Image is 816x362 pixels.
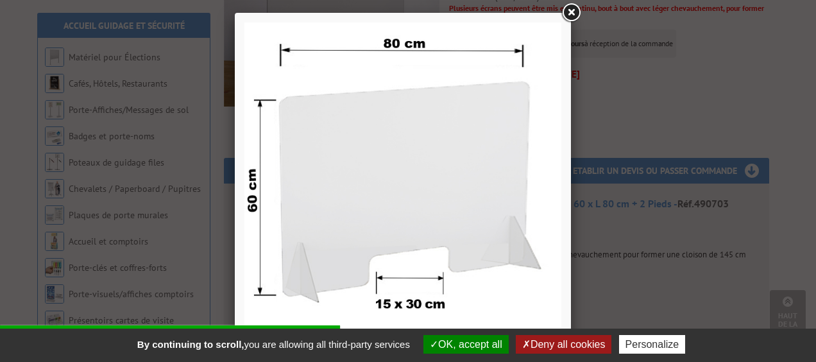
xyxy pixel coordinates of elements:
span: you are allowing all third-party services [131,339,416,350]
button: Personalize (modal window) [619,335,686,354]
strong: By continuing to scroll, [137,339,244,350]
button: OK, accept all [423,335,509,354]
a: Close [559,1,582,24]
button: Deny all cookies [516,335,612,354]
